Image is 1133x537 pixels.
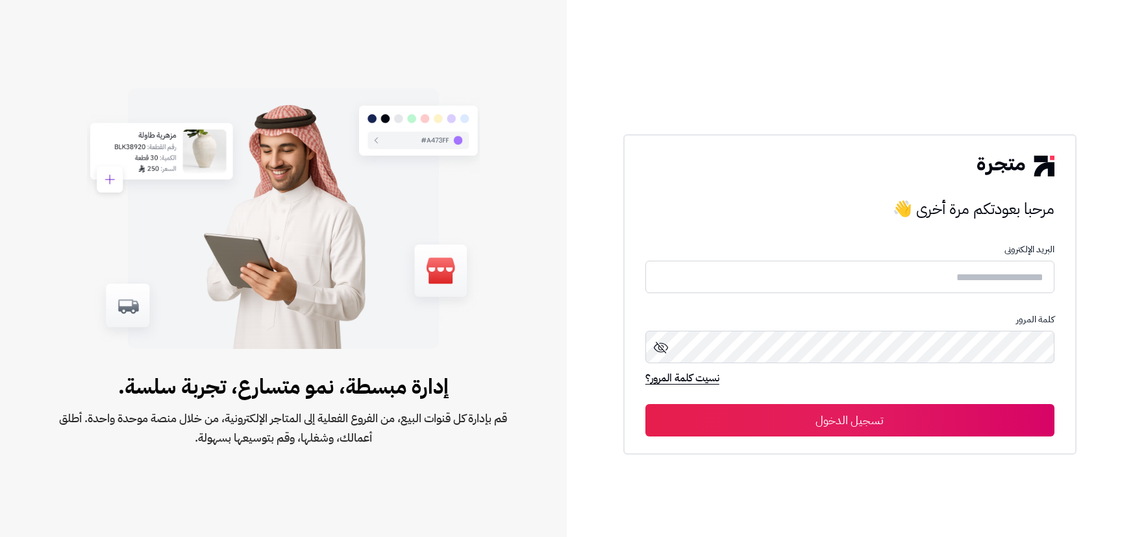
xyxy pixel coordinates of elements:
a: نسيت كلمة المرور؟ [645,370,719,388]
span: إدارة مبسطة، نمو متسارع، تجربة سلسة. [42,371,525,402]
p: البريد الإلكترونى [645,245,1054,255]
span: قم بإدارة كل قنوات البيع، من الفروع الفعلية إلى المتاجر الإلكترونية، من خلال منصة موحدة واحدة. أط... [42,409,525,447]
button: تسجيل الدخول [645,404,1054,436]
img: logo-2.png [977,156,1054,176]
h3: مرحبا بعودتكم مرة أخرى 👋 [645,196,1054,222]
p: كلمة المرور [645,315,1054,325]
